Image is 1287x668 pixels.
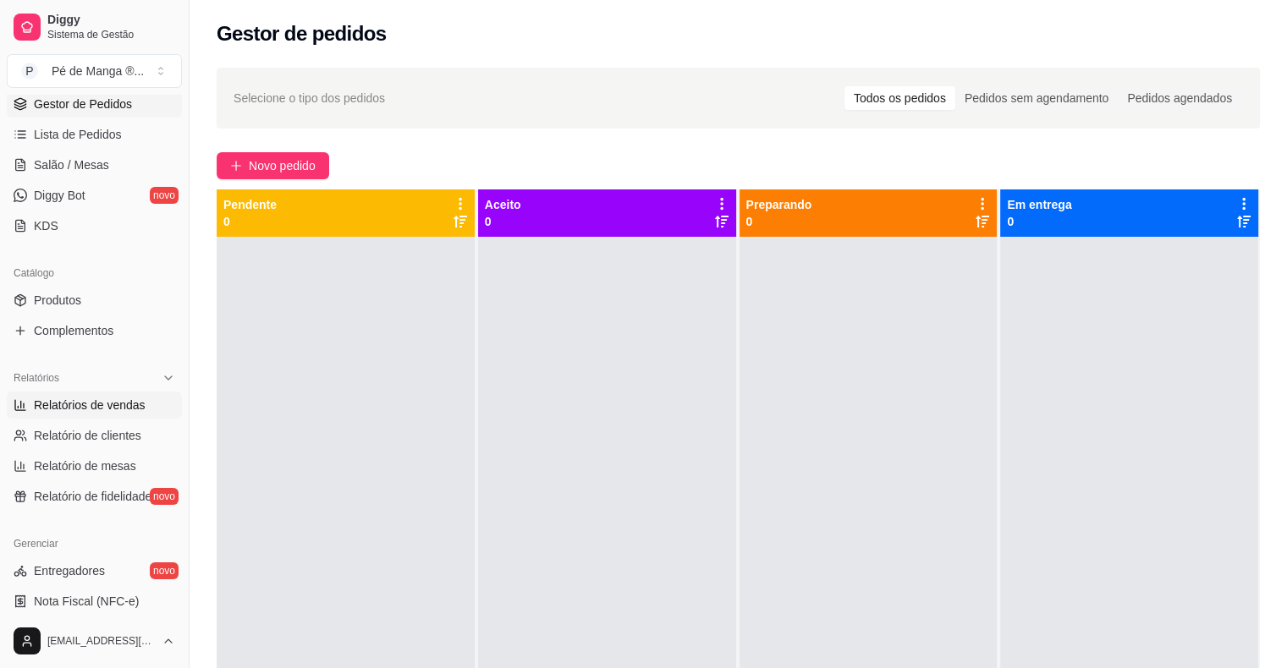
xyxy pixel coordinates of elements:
[7,212,182,239] a: KDS
[34,593,139,610] span: Nota Fiscal (NFC-e)
[746,196,812,213] p: Preparando
[7,287,182,314] a: Produtos
[34,187,85,204] span: Diggy Bot
[34,457,136,474] span: Relatório de mesas
[7,530,182,557] div: Gerenciar
[47,28,175,41] span: Sistema de Gestão
[7,391,182,419] a: Relatórios de vendas
[7,260,182,287] div: Catálogo
[7,182,182,209] a: Diggy Botnovo
[230,160,242,172] span: plus
[34,292,81,309] span: Produtos
[34,217,58,234] span: KDS
[7,422,182,449] a: Relatório de clientes
[34,156,109,173] span: Salão / Mesas
[34,96,132,112] span: Gestor de Pedidos
[47,13,175,28] span: Diggy
[485,213,521,230] p: 0
[1118,86,1241,110] div: Pedidos agendados
[34,427,141,444] span: Relatório de clientes
[7,452,182,479] a: Relatório de mesas
[223,196,277,213] p: Pendente
[34,562,105,579] span: Entregadores
[7,621,182,661] button: [EMAIL_ADDRESS][DOMAIN_NAME]
[485,196,521,213] p: Aceito
[844,86,955,110] div: Todos os pedidos
[7,317,182,344] a: Complementos
[1007,213,1071,230] p: 0
[14,371,59,385] span: Relatórios
[34,322,113,339] span: Complementos
[234,89,385,107] span: Selecione o tipo dos pedidos
[217,152,329,179] button: Novo pedido
[7,588,182,615] a: Nota Fiscal (NFC-e)
[7,557,182,584] a: Entregadoresnovo
[34,126,122,143] span: Lista de Pedidos
[1007,196,1071,213] p: Em entrega
[217,20,387,47] h2: Gestor de pedidos
[955,86,1118,110] div: Pedidos sem agendamento
[7,121,182,148] a: Lista de Pedidos
[21,63,38,79] span: P
[249,156,316,175] span: Novo pedido
[7,483,182,510] a: Relatório de fidelidadenovo
[47,634,155,648] span: [EMAIL_ADDRESS][DOMAIN_NAME]
[223,213,277,230] p: 0
[7,54,182,88] button: Select a team
[52,63,144,79] div: Pé de Manga ® ...
[34,397,146,413] span: Relatórios de vendas
[7,90,182,118] a: Gestor de Pedidos
[7,151,182,178] a: Salão / Mesas
[34,488,151,505] span: Relatório de fidelidade
[746,213,812,230] p: 0
[7,7,182,47] a: DiggySistema de Gestão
